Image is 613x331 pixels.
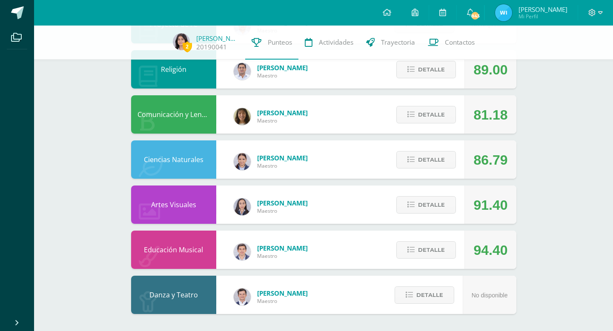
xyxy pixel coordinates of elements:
[131,185,216,224] div: Artes Visuales
[131,50,216,88] div: Religión
[131,231,216,269] div: Educación Musical
[245,26,298,60] a: Punteos
[360,26,421,60] a: Trayectoria
[518,5,567,14] span: [PERSON_NAME]
[234,243,251,260] img: 32863153bf8bbda601a51695c130e98e.png
[234,108,251,125] img: af981c19ab41a8c8c613cbb3e42ee0ac.png
[234,63,251,80] img: 15aaa72b904403ebb7ec886ca542c491.png
[257,154,308,162] span: [PERSON_NAME]
[257,199,308,207] span: [PERSON_NAME]
[473,141,507,179] div: 86.79
[418,62,445,77] span: Detalle
[470,11,480,20] span: 843
[473,96,507,134] div: 81.18
[472,292,508,299] span: No disponible
[395,286,454,304] button: Detalle
[257,117,308,124] span: Maestro
[183,41,192,52] span: 2
[396,196,456,214] button: Detalle
[518,13,567,20] span: Mi Perfil
[396,61,456,78] button: Detalle
[418,242,445,258] span: Detalle
[396,106,456,123] button: Detalle
[418,197,445,213] span: Detalle
[196,34,239,43] a: [PERSON_NAME]
[131,95,216,134] div: Comunicación y Lenguaje, Idioma Español
[418,152,445,168] span: Detalle
[257,63,308,72] span: [PERSON_NAME]
[257,297,308,305] span: Maestro
[416,287,443,303] span: Detalle
[421,26,481,60] a: Contactos
[298,26,360,60] a: Actividades
[196,43,227,51] a: 20190041
[418,107,445,123] span: Detalle
[173,33,190,50] img: 5f208b6153f76c114c7bc7e2762e3eb4.png
[473,51,507,89] div: 89.00
[319,38,353,47] span: Actividades
[234,198,251,215] img: 35694fb3d471466e11a043d39e0d13e5.png
[473,231,507,269] div: 94.40
[396,241,456,259] button: Detalle
[473,186,507,224] div: 91.40
[381,38,415,47] span: Trayectoria
[257,289,308,297] span: [PERSON_NAME]
[234,153,251,170] img: 855b3dd62270c154f2b859b7888d8297.png
[268,38,292,47] span: Punteos
[257,72,308,79] span: Maestro
[234,288,251,305] img: 70c0459bcb81c7dac88d1d439de9cb3a.png
[495,4,512,21] img: a78ae4a80cf3552b8ec06801a65d1112.png
[131,140,216,179] div: Ciencias Naturales
[396,151,456,168] button: Detalle
[445,38,475,47] span: Contactos
[131,276,216,314] div: Danza y Teatro
[257,244,308,252] span: [PERSON_NAME]
[257,108,308,117] span: [PERSON_NAME]
[257,207,308,214] span: Maestro
[257,162,308,169] span: Maestro
[257,252,308,260] span: Maestro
